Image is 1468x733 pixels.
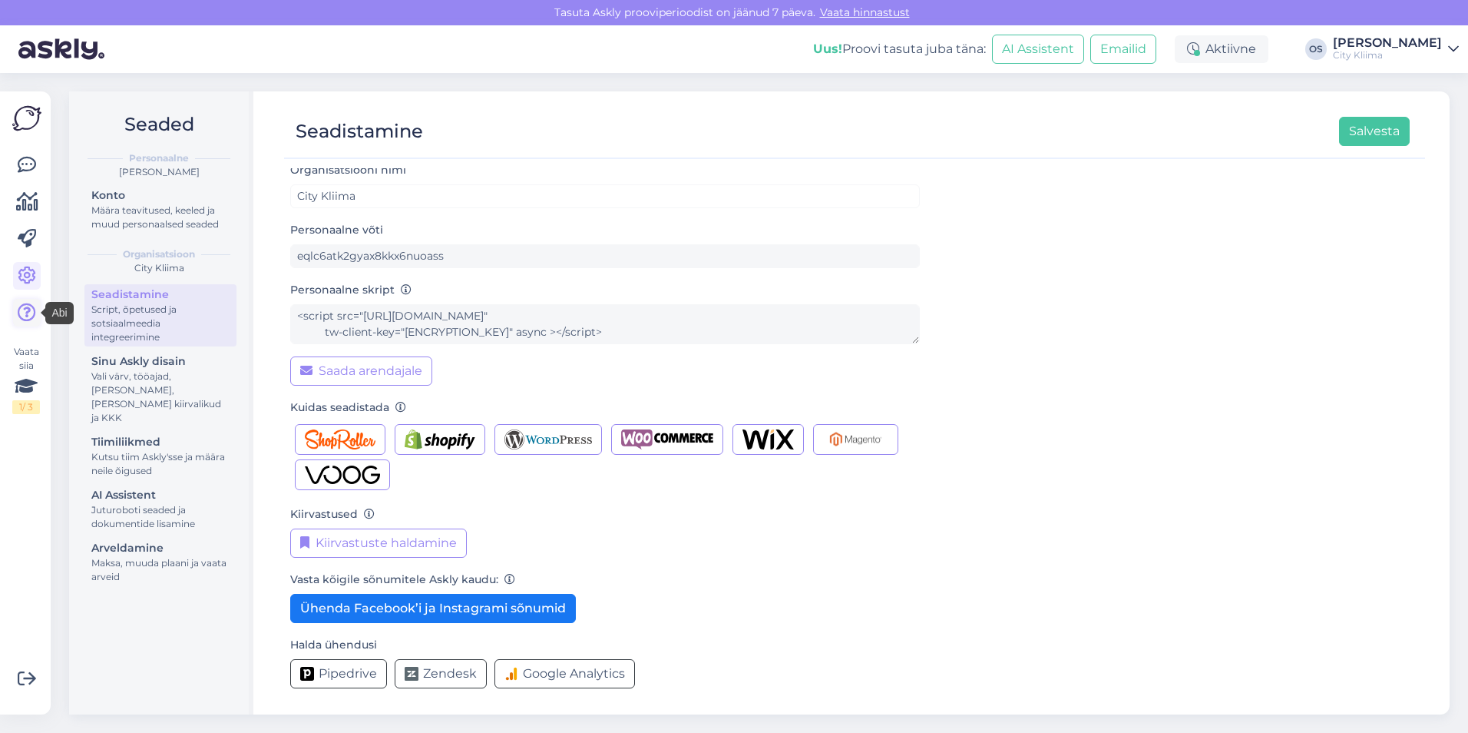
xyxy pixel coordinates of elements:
img: Zendesk [405,667,418,681]
button: AI Assistent [992,35,1084,64]
span: Google Analytics [523,665,625,683]
div: AI Assistent [91,487,230,503]
div: Vali värv, tööajad, [PERSON_NAME], [PERSON_NAME] kiirvalikud ja KKK [91,370,230,425]
img: Woocommerce [621,430,713,449]
button: Ühenda Facebook’i ja Instagrami sõnumid [290,594,576,623]
div: Maksa, muuda plaani ja vaata arveid [91,556,230,584]
b: Organisatsioon [123,247,195,261]
a: SeadistamineScript, õpetused ja sotsiaalmeedia integreerimine [84,284,236,347]
img: Google Analytics [504,667,518,681]
div: Kutsu tiim Askly'sse ja määra neile õigused [91,450,230,478]
label: Halda ühendusi [290,637,377,653]
div: [PERSON_NAME] [1333,37,1442,49]
div: Seadistamine [296,117,423,146]
div: Abi [45,302,73,324]
div: Tiimiliikmed [91,434,230,450]
img: Askly Logo [12,104,41,133]
a: [PERSON_NAME]City Kliima [1333,37,1459,61]
label: Organisatsiooni nimi [290,162,412,178]
b: Personaalne [129,151,189,165]
div: Konto [91,187,230,204]
b: Uus! [813,41,842,56]
div: Vaata siia [12,345,40,414]
a: ArveldamineMaksa, muuda plaani ja vaata arveid [84,538,236,586]
h2: Seaded [81,110,236,139]
div: City Kliima [81,261,236,275]
button: Emailid [1090,35,1156,64]
label: Vasta kõigile sõnumitele Askly kaudu: [290,572,515,588]
div: OS [1305,38,1327,60]
div: Määra teavitused, keeled ja muud personaalsed seaded [91,204,230,231]
div: [PERSON_NAME] [81,165,236,179]
img: Wordpress [504,430,593,449]
div: Script, õpetused ja sotsiaalmeedia integreerimine [91,303,230,344]
span: Pipedrive [319,665,377,683]
label: Kuidas seadistada [290,400,406,416]
a: Sinu Askly disainVali värv, tööajad, [PERSON_NAME], [PERSON_NAME] kiirvalikud ja KKK [84,351,236,427]
img: Shoproller [305,430,375,449]
div: Sinu Askly disain [91,353,230,370]
button: Salvesta [1339,117,1410,146]
span: Zendesk [423,665,477,683]
div: Proovi tasuta juba täna: [813,40,986,58]
div: Arveldamine [91,540,230,556]
a: KontoMäära teavitused, keeled ja muud personaalsed seaded [84,185,236,234]
a: AI AssistentJuturoboti seaded ja dokumentide lisamine [84,485,236,533]
textarea: <script src="[URL][DOMAIN_NAME]" tw-client-key="[ENCRYPTION_KEY]" async ></script> [290,304,920,344]
img: Voog [305,465,380,485]
img: Magento [823,430,888,449]
input: ABC Corporation [290,184,920,208]
label: Personaalne skript [290,282,412,298]
button: Google Analytics [494,659,635,688]
a: Vaata hinnastust [815,5,914,19]
button: Pipedrive [290,659,387,688]
img: Pipedrive [300,667,314,681]
img: Shopify [405,430,475,449]
label: Personaalne võti [290,222,383,238]
button: Saada arendajale [290,357,432,386]
a: TiimiliikmedKutsu tiim Askly'sse ja määra neile õigused [84,432,236,480]
button: Zendesk [395,659,487,688]
div: Seadistamine [91,287,230,303]
div: Aktiivne [1175,35,1268,63]
img: Wix [742,430,794,449]
div: Juturoboti seaded ja dokumentide lisamine [91,503,230,531]
label: Kiirvastused [290,506,375,522]
div: 1 / 3 [12,400,40,414]
div: City Kliima [1333,49,1442,61]
button: Kiirvastuste haldamine [290,529,467,558]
